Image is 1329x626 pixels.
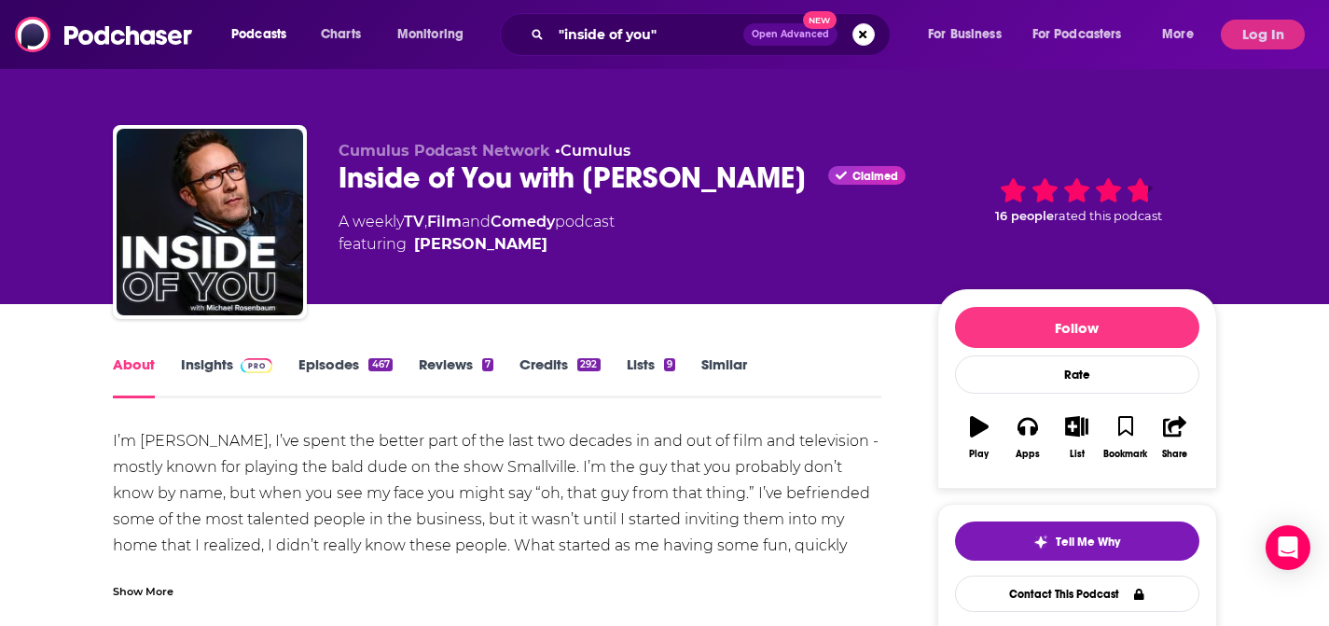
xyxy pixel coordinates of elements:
button: Follow [955,307,1199,348]
a: Reviews7 [419,355,493,398]
span: Cumulus Podcast Network [339,142,550,160]
div: Bookmark [1103,449,1147,460]
span: More [1162,21,1194,48]
div: Share [1162,449,1187,460]
span: For Podcasters [1032,21,1122,48]
img: Podchaser Pro [241,358,273,373]
span: and [462,213,491,230]
a: Episodes467 [298,355,392,398]
div: Rate [955,355,1199,394]
span: Monitoring [397,21,464,48]
a: Cumulus [561,142,630,160]
a: Credits292 [519,355,600,398]
span: Tell Me Why [1056,535,1120,549]
span: New [803,11,837,29]
span: featuring [339,233,615,256]
div: 7 [482,358,493,371]
div: Apps [1016,449,1040,460]
span: rated this podcast [1054,209,1162,223]
span: Podcasts [231,21,286,48]
a: Contact This Podcast [955,576,1199,612]
span: For Business [928,21,1002,48]
a: Film [427,213,462,230]
a: Similar [701,355,747,398]
a: Charts [309,20,372,49]
div: Play [969,449,989,460]
button: Log In [1221,20,1305,49]
div: A weekly podcast [339,211,615,256]
button: List [1052,404,1101,471]
button: Open AdvancedNew [743,23,838,46]
div: Open Intercom Messenger [1266,525,1310,570]
span: 16 people [995,209,1054,223]
button: open menu [218,20,311,49]
span: Charts [321,21,361,48]
div: List [1070,449,1085,460]
span: Claimed [852,172,898,181]
button: open menu [1149,20,1217,49]
button: open menu [384,20,488,49]
button: tell me why sparkleTell Me Why [955,522,1199,561]
img: Podchaser - Follow, Share and Rate Podcasts [15,17,194,52]
img: tell me why sparkle [1033,535,1048,549]
button: Share [1150,404,1198,471]
a: TV [404,213,424,230]
a: Lists9 [627,355,675,398]
button: open menu [915,20,1025,49]
button: Play [955,404,1004,471]
span: • [555,142,630,160]
button: Bookmark [1101,404,1150,471]
span: , [424,213,427,230]
span: Open Advanced [752,30,829,39]
button: open menu [1020,20,1149,49]
div: Search podcasts, credits, & more... [518,13,908,56]
div: 16 peoplerated this podcast [937,142,1217,257]
a: Comedy [491,213,555,230]
div: 467 [368,358,392,371]
a: Michael Rosenbaum [414,233,547,256]
button: Apps [1004,404,1052,471]
div: 292 [577,358,600,371]
div: 9 [664,358,675,371]
a: About [113,355,155,398]
input: Search podcasts, credits, & more... [551,20,743,49]
img: Inside of You with Michael Rosenbaum [117,129,303,315]
a: InsightsPodchaser Pro [181,355,273,398]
